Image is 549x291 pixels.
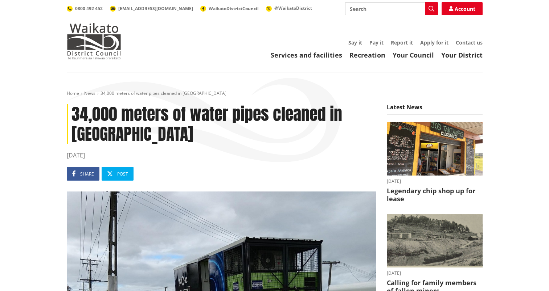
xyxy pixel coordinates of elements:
[67,104,376,144] h1: 34,000 meters of water pipes cleaned in [GEOGRAPHIC_DATA]
[387,122,483,176] img: Jo's takeaways, Papahua Reserve, Raglan
[118,5,193,12] span: [EMAIL_ADDRESS][DOMAIN_NAME]
[67,151,376,160] time: [DATE]
[420,39,448,46] a: Apply for it
[393,51,434,59] a: Your Council
[75,5,103,12] span: 0800 492 452
[349,51,385,59] a: Recreation
[387,271,483,275] time: [DATE]
[80,171,94,177] span: Share
[387,187,483,203] h3: Legendary chip shop up for lease
[348,39,362,46] a: Say it
[67,167,99,181] a: Share
[102,167,134,181] a: Post
[369,39,384,46] a: Pay it
[456,39,483,46] a: Contact us
[345,2,438,15] input: Search input
[441,51,483,59] a: Your District
[67,5,103,12] a: 0800 492 452
[271,51,342,59] a: Services and facilities
[387,104,483,115] h5: Latest News
[442,2,483,15] a: Account
[117,171,128,177] span: Post
[84,90,95,96] a: News
[387,214,483,268] img: Glen Afton Mine 1939
[101,90,226,96] span: 34,000 meters of water pipes cleaned in [GEOGRAPHIC_DATA]
[274,5,312,11] span: @WaikatoDistrict
[266,5,312,11] a: @WaikatoDistrict
[67,90,79,96] a: Home
[67,90,483,97] nav: breadcrumb
[209,5,259,12] span: WaikatoDistrictCouncil
[67,23,121,59] img: Waikato District Council - Te Kaunihera aa Takiwaa o Waikato
[387,122,483,203] a: Outdoor takeaway stand with chalkboard menus listing various foods, like burgers and chips. A fri...
[110,5,193,12] a: [EMAIL_ADDRESS][DOMAIN_NAME]
[391,39,413,46] a: Report it
[200,5,259,12] a: WaikatoDistrictCouncil
[387,179,483,184] time: [DATE]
